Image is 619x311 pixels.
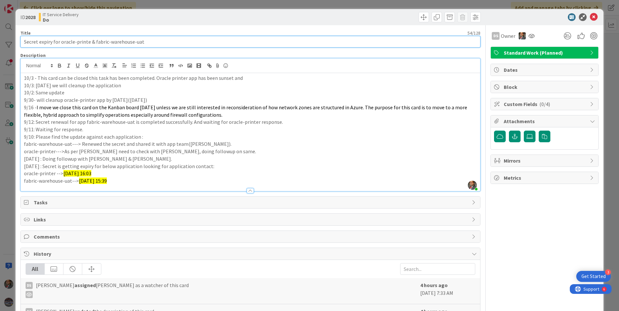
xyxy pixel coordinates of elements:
div: 6 [34,3,35,8]
span: [DATE] 15:39 [79,177,107,184]
div: [DATE] 7:33 AM [420,281,475,301]
span: Comments [34,233,468,241]
span: ( 0/4 ) [539,101,550,107]
div: DS [26,282,33,289]
p: [DATE] : Secret is getting expiry for below application looking for application contact: [24,163,477,170]
p: 10/3: [DATE] we will cleanup the application [24,82,477,89]
p: fabric-warehouse-uat--> [24,177,477,185]
span: Support [14,1,29,9]
span: History [34,250,468,258]
p: oracle-printer --> [24,170,477,177]
span: Block [504,83,587,91]
span: [DATE] 16:03 [63,170,91,177]
div: DS [492,32,500,40]
p: 10/3 - This card can be closed this task has been completed. Oracle printer app has been sunset and [24,74,477,82]
span: ID [20,13,36,21]
p: 10/2: Same update [24,89,477,96]
b: Do [43,17,79,22]
p: fabric-warehouse-uat---> Renewed the secret and shared it with app team([PERSON_NAME]). [24,140,477,148]
span: Mirrors [504,157,587,165]
span: IT Service Delivery [43,12,79,17]
p: 9/11: Waiting for response. [24,126,477,133]
span: Custom Fields [504,100,587,108]
p: oracle-printer--->As per [PERSON_NAME] need to check with [PERSON_NAME], doing followup on same. [24,148,477,155]
p: 9/30- will cleanup oracle-printer app by [DATE]([DATE]) [24,96,477,104]
img: DP [519,32,526,39]
div: 54 / 128 [33,30,480,36]
span: Tasks [34,198,468,206]
span: I move we close this card on the Kanban board [DATE] unless we are still interested in reconsider... [24,104,468,118]
div: Get Started [581,273,606,280]
span: Standard Work (Planned) [504,49,587,57]
div: 3 [605,269,611,275]
b: assigned [74,282,96,288]
input: type card name here... [20,36,480,48]
div: All [26,263,45,274]
p: 9/10: Please find the update against each application : [24,133,477,141]
b: 2028 [25,14,36,20]
p: [DATE] : Doing followup with [PERSON_NAME] & [PERSON_NAME]. [24,155,477,163]
span: Description [20,52,46,58]
input: Search... [400,263,475,275]
span: Links [34,216,468,223]
span: Dates [504,66,587,74]
label: Title [20,30,31,36]
span: [PERSON_NAME] [PERSON_NAME] as a watcher of this card [36,281,189,298]
div: Open Get Started checklist, remaining modules: 3 [576,271,611,282]
span: Owner [501,32,515,40]
p: 9/12: Secret renewal for app fabric-warehouse-uat is completed successfully. And waiting for orac... [24,118,477,126]
img: d4mZCzJxnlYlsl7tbRpKOP7QXawjtCsN.jpg [468,181,477,190]
span: Attachments [504,117,587,125]
span: Metrics [504,174,587,182]
b: 4 hours ago [420,282,448,288]
p: 9/16 - [24,104,477,118]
